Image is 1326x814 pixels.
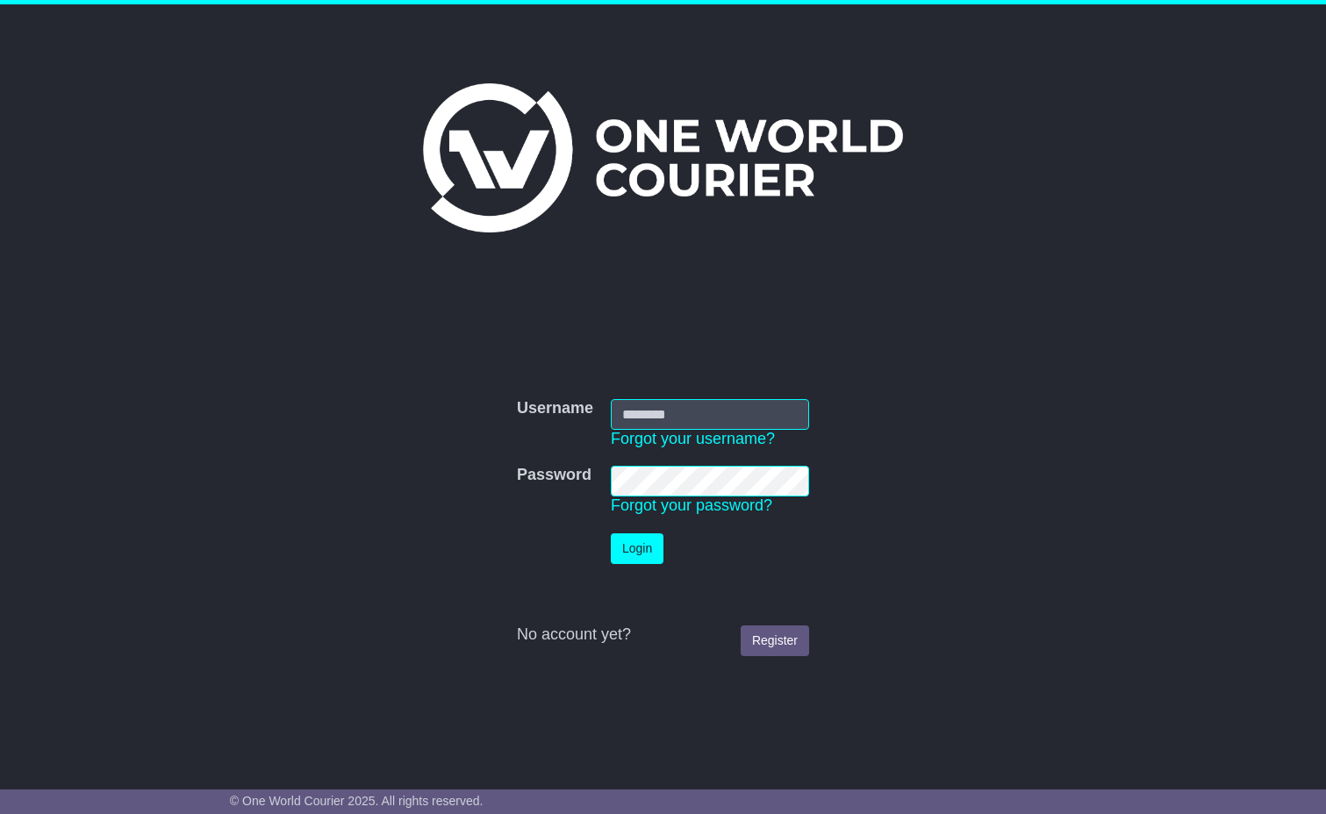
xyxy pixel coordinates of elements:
[517,466,591,485] label: Password
[611,430,775,447] a: Forgot your username?
[611,496,772,514] a: Forgot your password?
[423,83,902,232] img: One World
[611,533,663,564] button: Login
[230,794,484,808] span: © One World Courier 2025. All rights reserved.
[517,625,809,645] div: No account yet?
[517,399,593,418] label: Username
[741,625,809,656] a: Register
